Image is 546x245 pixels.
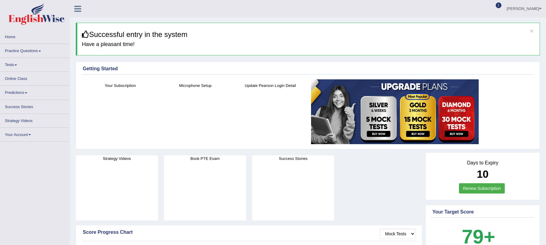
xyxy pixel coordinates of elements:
[252,155,334,162] h4: Success Stories
[311,79,479,144] img: small5.jpg
[459,183,505,194] a: Renew Subscription
[496,2,502,8] span: 1
[82,31,535,38] h3: Successful entry in the system
[161,82,230,89] h4: Microphone Setup
[0,114,69,126] a: Strategy Videos
[432,208,533,216] div: Your Target Score
[86,82,155,89] h4: Your Subscription
[0,30,69,42] a: Home
[477,168,489,180] b: 10
[76,155,158,162] h4: Strategy Videos
[82,41,535,48] h4: Have a pleasant time!
[530,28,534,34] button: ×
[0,44,69,56] a: Practice Questions
[236,82,305,89] h4: Update Pearson Login Detail
[0,100,69,112] a: Success Stories
[83,229,415,236] div: Score Progress Chart
[0,58,69,70] a: Tests
[0,72,69,84] a: Online Class
[0,86,69,98] a: Predictions
[0,128,69,140] a: Your Account
[83,65,533,72] div: Getting Started
[432,160,533,166] h4: Days to Expiry
[164,155,246,162] h4: Book PTE Exam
